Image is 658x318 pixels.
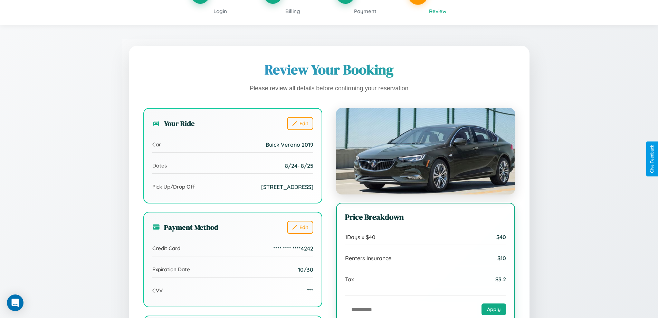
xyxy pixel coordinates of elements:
h1: Review Your Booking [143,60,515,79]
img: Buick Verano [336,108,515,194]
span: Pick Up/Drop Off [152,183,195,190]
span: CVV [152,287,163,294]
span: Credit Card [152,245,180,252]
span: $ 10 [497,255,506,262]
span: Billing [285,8,300,15]
span: Review [429,8,447,15]
span: 8 / 24 - 8 / 25 [285,162,313,169]
span: Buick Verano 2019 [266,141,313,148]
span: Login [213,8,227,15]
span: Renters Insurance [345,255,391,262]
span: Tax [345,276,354,283]
h3: Your Ride [152,118,195,128]
button: Edit [287,221,313,234]
div: Give Feedback [650,145,655,173]
span: $ 40 [496,234,506,240]
span: Car [152,141,161,148]
button: Edit [287,117,313,130]
h3: Price Breakdown [345,212,506,222]
span: [STREET_ADDRESS] [261,183,313,190]
span: 1 Days x $ 40 [345,234,375,240]
div: Open Intercom Messenger [7,294,23,311]
h3: Payment Method [152,222,218,232]
span: $ 3.2 [495,276,506,283]
span: Dates [152,162,167,169]
button: Apply [481,303,506,315]
span: Payment [354,8,376,15]
p: Please review all details before confirming your reservation [143,83,515,94]
span: 10/30 [298,266,313,273]
span: Expiration Date [152,266,190,273]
